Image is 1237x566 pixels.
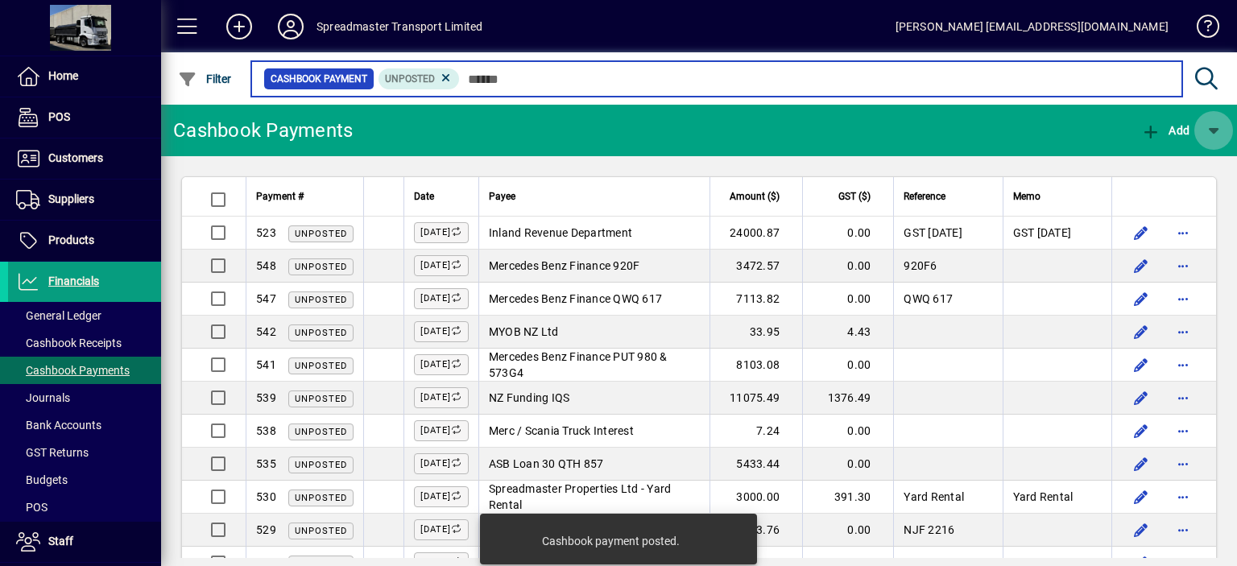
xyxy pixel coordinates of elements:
span: POS [48,110,70,123]
span: Payee [489,188,515,205]
div: Memo [1013,188,1102,205]
td: 3472.57 [710,250,803,283]
span: Memo [1013,188,1040,205]
td: 0.00 [802,283,893,316]
td: 11075.49 [710,382,803,415]
span: Inland Revenue Department [489,226,632,239]
button: More options [1170,517,1196,543]
a: Staff [8,522,161,562]
div: Reference [904,188,992,205]
a: General Ledger [8,302,161,329]
button: Edit [1128,418,1154,444]
label: [DATE] [414,420,469,441]
span: 539 [256,391,276,404]
span: General Ledger [16,309,101,322]
button: Edit [1128,253,1154,279]
span: Payment # [256,188,304,205]
button: Profile [265,12,316,41]
button: More options [1170,253,1196,279]
div: [PERSON_NAME] [EMAIL_ADDRESS][DOMAIN_NAME] [896,14,1169,39]
div: GST ($) [813,188,885,205]
span: GST [DATE] [904,226,962,239]
span: 920F6 [904,259,937,272]
span: Unposted [295,262,347,272]
span: 538 [256,424,276,437]
span: Unposted [295,427,347,437]
span: NZ Funding IQS [489,391,570,404]
span: 523 [256,226,276,239]
span: Unposted [295,361,347,371]
span: Mercedes Benz Finance PUT 980 & 573G4 [489,350,668,379]
td: 8103.08 [710,349,803,382]
label: [DATE] [414,288,469,309]
span: 530 [256,490,276,503]
div: Cashbook Payments [173,118,353,143]
span: 541 [256,358,276,371]
a: Cashbook Receipts [8,329,161,357]
span: Yard Rental [1013,490,1074,503]
span: Merc / Scania Truck Interest [489,424,634,437]
span: GST Returns [16,446,89,459]
label: [DATE] [414,387,469,408]
label: [DATE] [414,222,469,243]
span: 542 [256,325,276,338]
button: More options [1170,451,1196,477]
span: Home [48,69,78,82]
span: Unposted [385,73,435,85]
button: Edit [1128,319,1154,345]
span: Add [1141,124,1189,137]
a: Knowledge Base [1185,3,1217,56]
span: 547 [256,292,276,305]
span: Unposted [295,229,347,239]
div: Amount ($) [720,188,795,205]
div: Payment # [256,188,354,205]
span: Spreadmaster Properties Ltd - Yard Rental [489,482,672,511]
span: 548 [256,259,276,272]
div: Date [414,188,469,205]
a: Budgets [8,466,161,494]
span: Budgets [16,473,68,486]
button: More options [1170,286,1196,312]
span: Cashbook Payment [271,71,367,87]
span: Yard Rental [904,490,964,503]
label: [DATE] [414,453,469,474]
td: 0.00 [802,349,893,382]
span: Unposted [295,394,347,404]
td: 0.00 [802,514,893,547]
span: Customers [48,151,103,164]
button: More options [1170,352,1196,378]
td: 7.24 [710,415,803,448]
td: 0.00 [802,448,893,481]
button: Edit [1128,286,1154,312]
span: Journals [16,391,70,404]
button: More options [1170,484,1196,510]
button: Add [213,12,265,41]
label: [DATE] [414,255,469,276]
button: Edit [1128,385,1154,411]
label: [DATE] [414,519,469,540]
a: Customers [8,138,161,179]
span: Date [414,188,434,205]
span: Unposted [295,295,347,305]
a: Home [8,56,161,97]
td: 0.00 [802,250,893,283]
span: NJF 2216 [904,523,954,536]
span: Reference [904,188,945,205]
span: Unposted [295,328,347,338]
td: 0.00 [802,415,893,448]
span: Financials [48,275,99,287]
td: 24000.87 [710,217,803,250]
span: Cashbook Payments [16,364,130,377]
td: 4.43 [802,316,893,349]
td: 391.30 [802,481,893,514]
span: Unposted [295,526,347,536]
div: Payee [489,188,700,205]
label: [DATE] [414,321,469,342]
button: More options [1170,418,1196,444]
span: Unposted [295,460,347,470]
label: [DATE] [414,486,469,507]
td: 33.95 [710,316,803,349]
a: POS [8,97,161,138]
button: More options [1170,385,1196,411]
span: Staff [48,535,73,547]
